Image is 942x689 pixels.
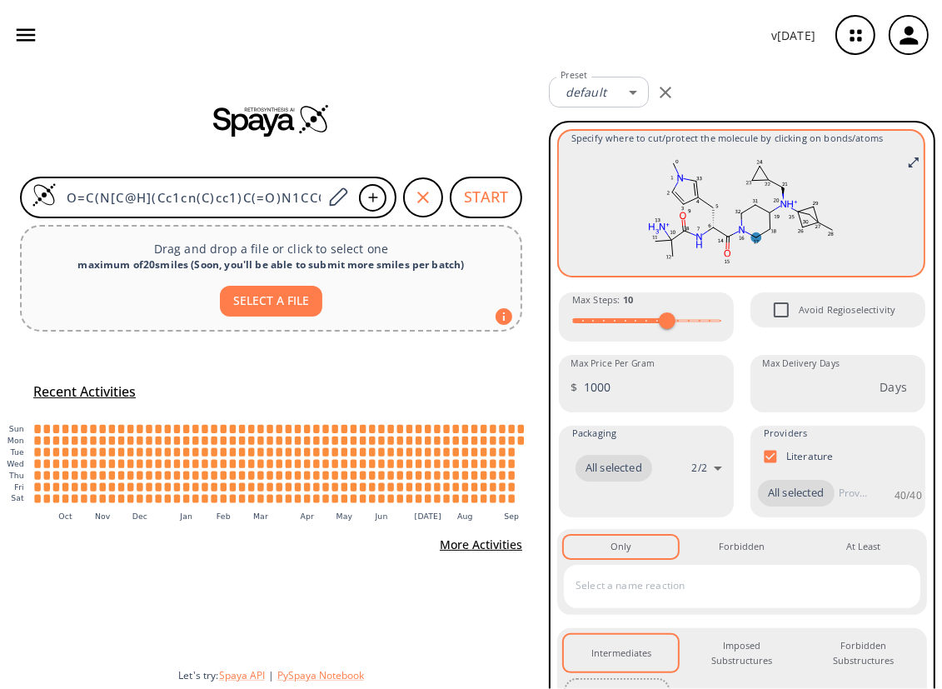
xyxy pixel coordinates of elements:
span: | [265,668,277,682]
text: Feb [217,512,231,521]
text: Oct [58,512,72,521]
text: Sep [504,512,519,521]
input: Enter SMILES [57,189,322,206]
svg: Full screen [907,156,920,169]
p: Days [880,378,907,396]
text: [DATE] [415,512,441,521]
button: Spaya API [219,668,265,682]
text: Tue [10,447,24,457]
span: Packaging [572,426,616,441]
text: Apr [301,512,315,521]
text: Sat [11,493,24,502]
text: Wed [7,459,24,468]
g: x-axis tick label [58,512,519,521]
div: At Least [846,539,880,554]
button: Imposed Substructures [685,635,799,672]
button: Forbidden [685,536,799,557]
text: Jan [179,512,192,521]
text: Nov [95,512,111,521]
span: Avoid Regioselectivity [764,292,799,327]
button: PySpaya Notebook [277,668,364,682]
g: y-axis tick label [7,424,24,503]
strong: 10 [623,293,633,306]
button: Recent Activities [27,378,142,406]
span: All selected [576,460,652,477]
text: Aug [457,512,473,521]
text: Mon [7,436,24,445]
span: Specify where to cut/protect the molecule by clicking on bonds/atoms [571,131,911,146]
button: Forbidden Substructures [806,635,920,672]
span: All selected [758,485,835,502]
text: Jun [375,512,388,521]
span: Providers [764,426,807,441]
div: Intermediates [591,646,651,661]
label: Max Delivery Days [762,357,840,370]
button: Intermediates [564,635,678,672]
text: May [336,512,353,521]
input: Select a name reaction [571,572,888,599]
em: default [566,84,606,100]
p: v [DATE] [771,27,815,44]
div: Forbidden Substructures [820,638,907,669]
p: Literature [786,449,834,463]
button: SELECT A FILE [220,286,322,317]
div: Let's try: [178,668,536,682]
div: Imposed Substructures [698,638,785,669]
div: maximum of 20 smiles ( Soon, you'll be able to submit more smiles per batch ) [35,257,507,272]
img: Spaya logo [213,103,330,137]
span: Max Steps : [572,292,633,307]
div: Only [611,539,631,554]
p: 40 / 40 [895,488,922,502]
svg: O=C(N[C@H](Cc1cn(C)cc1)C(=O)N1CCC([N@@H+](CC2CC2)C23CC(C)(C2)C3)CC1)C([NH3+])(C)C [571,152,911,269]
p: 2 / 2 [692,461,707,475]
h5: Recent Activities [33,383,136,401]
text: Fri [14,482,23,491]
button: At Least [806,536,920,557]
span: Avoid Regioselectivity [799,302,895,317]
button: START [450,177,522,218]
div: Forbidden [719,539,765,554]
label: Max Price Per Gram [571,357,655,370]
text: Thu [8,471,24,480]
text: Dec [132,512,147,521]
button: Only [564,536,678,557]
input: Provider name [835,480,871,507]
g: cell [34,425,524,503]
button: More Activities [433,530,529,561]
label: Preset [561,69,587,82]
p: Drag and drop a file or click to select one [35,240,507,257]
text: Mar [253,512,268,521]
p: $ [571,378,577,396]
img: Logo Spaya [32,182,57,207]
text: Sun [9,424,24,433]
